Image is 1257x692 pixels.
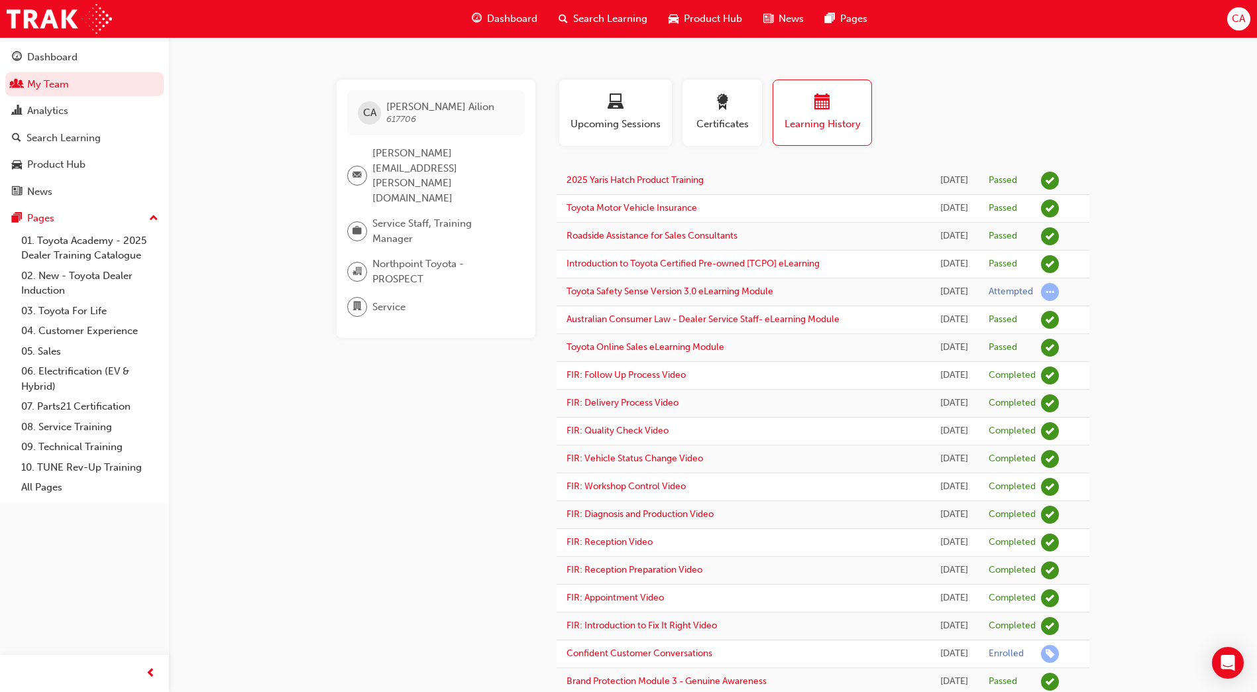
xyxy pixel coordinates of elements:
div: Pages [27,211,54,226]
a: FIR: Introduction to Fix It Right Video [567,620,717,631]
button: Pages [5,206,164,231]
div: Passed [989,341,1017,354]
div: Completed [989,397,1036,410]
a: pages-iconPages [814,5,878,32]
span: learningRecordVerb_COMPLETE-icon [1041,506,1059,524]
span: search-icon [559,11,568,27]
span: learningRecordVerb_COMPLETE-icon [1041,534,1059,551]
img: Trak [7,4,112,34]
div: Passed [989,675,1017,688]
a: FIR: Quality Check Video [567,425,669,436]
span: learningRecordVerb_PASS-icon [1041,339,1059,357]
span: people-icon [12,79,22,91]
div: Completed [989,453,1036,465]
div: Passed [989,230,1017,243]
div: Thu Sep 11 2025 13:52:43 GMT+0930 (Australian Central Standard Time) [940,674,969,689]
span: Certificates [692,117,752,132]
span: pages-icon [825,11,835,27]
div: Mon Sep 15 2025 09:41:59 GMT+0930 (Australian Central Standard Time) [940,451,969,467]
a: Search Learning [5,126,164,150]
a: Australian Consumer Law - Dealer Service Staff- eLearning Module [567,314,840,325]
div: Mon Sep 15 2025 09:39:25 GMT+0930 (Australian Central Standard Time) [940,479,969,494]
div: Completed [989,481,1036,493]
span: learningRecordVerb_COMPLETE-icon [1041,422,1059,440]
div: Fri Sep 12 2025 11:30:05 GMT+0930 (Australian Central Standard Time) [940,646,969,662]
span: [PERSON_NAME][EMAIL_ADDRESS][PERSON_NAME][DOMAIN_NAME] [372,146,514,205]
button: Upcoming Sessions [559,80,672,146]
span: learningRecordVerb_PASS-icon [1041,227,1059,245]
span: learningRecordVerb_COMPLETE-icon [1041,478,1059,496]
div: News [27,184,52,200]
div: Completed [989,564,1036,577]
a: news-iconNews [753,5,814,32]
span: calendar-icon [814,94,830,112]
span: learningRecordVerb_PASS-icon [1041,255,1059,273]
span: Service [372,300,406,315]
span: Search Learning [573,11,647,27]
a: Introduction to Toyota Certified Pre-owned [TCPO] eLearning [567,258,820,269]
span: CA [363,105,376,121]
a: Toyota Motor Vehicle Insurance [567,202,697,213]
a: guage-iconDashboard [461,5,548,32]
span: learningRecordVerb_PASS-icon [1041,673,1059,691]
div: Passed [989,174,1017,187]
span: CA [1232,11,1245,27]
div: Open Intercom Messenger [1212,647,1244,679]
a: Toyota Online Sales eLearning Module [567,341,724,353]
span: learningRecordVerb_COMPLETE-icon [1041,367,1059,384]
a: FIR: Workshop Control Video [567,481,686,492]
span: prev-icon [146,665,156,682]
button: CA [1227,7,1250,30]
a: 02. New - Toyota Dealer Induction [16,266,164,301]
a: FIR: Diagnosis and Production Video [567,508,714,520]
a: FIR: Reception Preparation Video [567,564,702,575]
div: Fri Sep 19 2025 12:13:26 GMT+0930 (Australian Central Standard Time) [940,173,969,188]
div: Analytics [27,103,68,119]
div: Product Hub [27,157,85,172]
span: learningRecordVerb_ENROLL-icon [1041,645,1059,663]
div: Enrolled [989,648,1024,660]
span: chart-icon [12,105,22,117]
span: car-icon [669,11,679,27]
div: Mon Sep 15 2025 09:43:20 GMT+0930 (Australian Central Standard Time) [940,424,969,439]
span: department-icon [353,298,362,316]
span: Dashboard [487,11,537,27]
button: Certificates [683,80,762,146]
a: 04. Customer Experience [16,321,164,341]
div: Thu Sep 18 2025 12:23:22 GMT+0930 (Australian Central Standard Time) [940,229,969,244]
span: News [779,11,804,27]
a: car-iconProduct Hub [658,5,753,32]
span: organisation-icon [353,263,362,280]
div: Mon Sep 15 2025 09:19:46 GMT+0930 (Australian Central Standard Time) [940,563,969,578]
div: Mon Sep 15 2025 09:07:41 GMT+0930 (Australian Central Standard Time) [940,618,969,634]
span: learningRecordVerb_COMPLETE-icon [1041,617,1059,635]
a: Dashboard [5,45,164,70]
span: learningRecordVerb_COMPLETE-icon [1041,394,1059,412]
a: FIR: Vehicle Status Change Video [567,453,703,464]
span: learningRecordVerb_PASS-icon [1041,311,1059,329]
a: Product Hub [5,152,164,177]
div: Thu Sep 18 2025 13:28:28 GMT+0930 (Australian Central Standard Time) [940,201,969,216]
span: learningRecordVerb_ATTEMPT-icon [1041,283,1059,301]
span: learningRecordVerb_COMPLETE-icon [1041,589,1059,607]
a: 01. Toyota Academy - 2025 Dealer Training Catalogue [16,231,164,266]
span: Pages [840,11,867,27]
div: Mon Sep 15 2025 13:17:56 GMT+0930 (Australian Central Standard Time) [940,312,969,327]
a: 05. Sales [16,341,164,362]
a: Brand Protection Module 3 - Genuine Awareness [567,675,767,687]
button: Learning History [773,80,872,146]
a: 09. Technical Training [16,437,164,457]
div: Completed [989,508,1036,521]
div: Completed [989,369,1036,382]
div: Attempted [989,286,1033,298]
div: Dashboard [27,50,78,65]
div: Mon Sep 15 2025 09:46:47 GMT+0930 (Australian Central Standard Time) [940,396,969,411]
a: 10. TUNE Rev-Up Training [16,457,164,478]
a: search-iconSearch Learning [548,5,658,32]
span: learningRecordVerb_COMPLETE-icon [1041,561,1059,579]
div: Passed [989,258,1017,270]
a: Roadside Assistance for Sales Consultants [567,230,738,241]
div: Completed [989,425,1036,437]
